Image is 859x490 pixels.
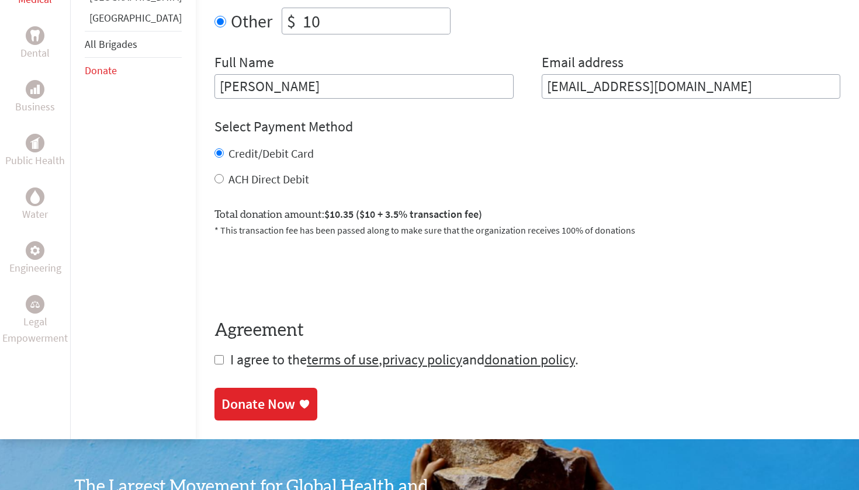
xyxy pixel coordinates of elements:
p: Engineering [9,260,61,276]
a: Legal EmpowermentLegal Empowerment [2,295,68,346]
label: Other [231,8,272,34]
img: Dental [30,30,40,41]
img: Business [30,85,40,94]
div: Business [26,80,44,99]
iframe: reCAPTCHA [214,251,392,297]
p: Legal Empowerment [2,314,68,346]
a: Public HealthPublic Health [5,134,65,169]
img: Legal Empowerment [30,301,40,308]
a: terms of use [307,350,379,369]
div: Public Health [26,134,44,152]
a: donation policy [484,350,575,369]
input: Enter Full Name [214,74,514,99]
a: WaterWater [22,187,48,223]
a: Donate [85,64,117,77]
label: Total donation amount: [214,206,482,223]
input: Enter Amount [300,8,450,34]
span: I agree to the , and . [230,350,579,369]
div: Donate Now [221,395,295,413]
label: ACH Direct Debit [228,172,309,186]
img: Engineering [30,246,40,255]
label: Full Name [214,53,274,74]
p: * This transaction fee has been passed along to make sure that the organization receives 100% of ... [214,223,840,237]
div: Water [26,187,44,206]
li: Donate [85,58,182,84]
h4: Agreement [214,320,840,341]
input: Your Email [542,74,841,99]
img: Water [30,190,40,204]
img: Public Health [30,137,40,149]
p: Public Health [5,152,65,169]
a: privacy policy [382,350,462,369]
p: Business [15,99,55,115]
p: Dental [20,45,50,61]
a: [GEOGRAPHIC_DATA] [89,11,182,25]
div: Engineering [26,241,44,260]
div: $ [282,8,300,34]
a: Donate Now [214,388,317,421]
p: Water [22,206,48,223]
a: All Brigades [85,37,137,51]
a: EngineeringEngineering [9,241,61,276]
div: Legal Empowerment [26,295,44,314]
label: Email address [542,53,624,74]
span: $10.35 ($10 + 3.5% transaction fee) [324,207,482,221]
li: Guatemala [85,10,182,31]
a: BusinessBusiness [15,80,55,115]
label: Credit/Debit Card [228,146,314,161]
h4: Select Payment Method [214,117,840,136]
div: Dental [26,26,44,45]
a: DentalDental [20,26,50,61]
li: All Brigades [85,31,182,58]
